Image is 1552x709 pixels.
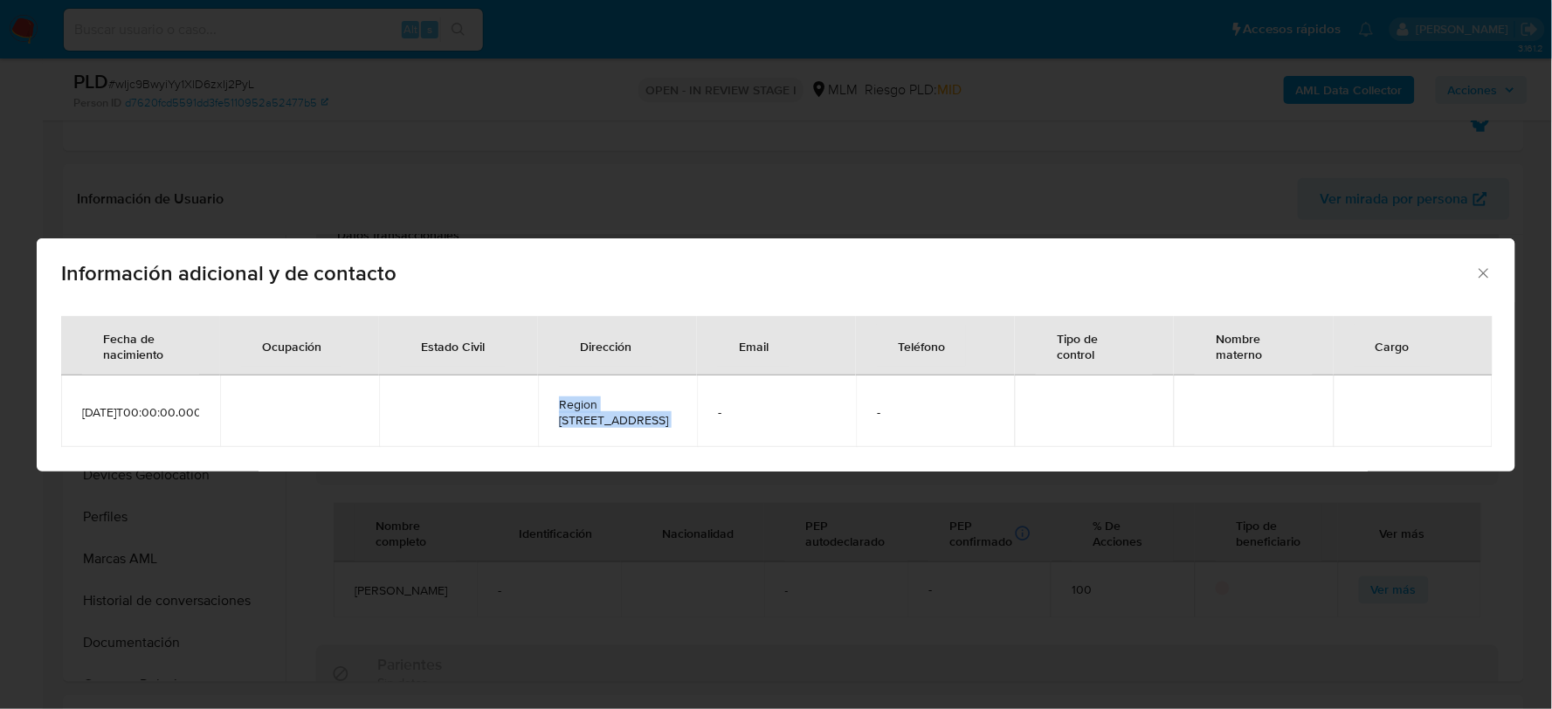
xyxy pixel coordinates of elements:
[241,325,342,367] div: Ocupación
[1036,317,1153,375] div: Tipo de control
[877,404,994,420] span: -
[877,325,966,367] div: Teléfono
[559,396,676,428] span: Region [STREET_ADDRESS]
[61,263,1475,284] span: Información adicional y de contacto
[718,404,835,420] span: -
[718,325,790,367] div: Email
[82,317,199,375] div: Fecha de nacimiento
[1475,265,1491,280] button: Cerrar
[1355,325,1431,367] div: Cargo
[400,325,506,367] div: Estado Civil
[559,325,652,367] div: Dirección
[82,404,199,420] span: [DATE]T00:00:00.000Z
[1195,317,1312,375] div: Nombre materno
